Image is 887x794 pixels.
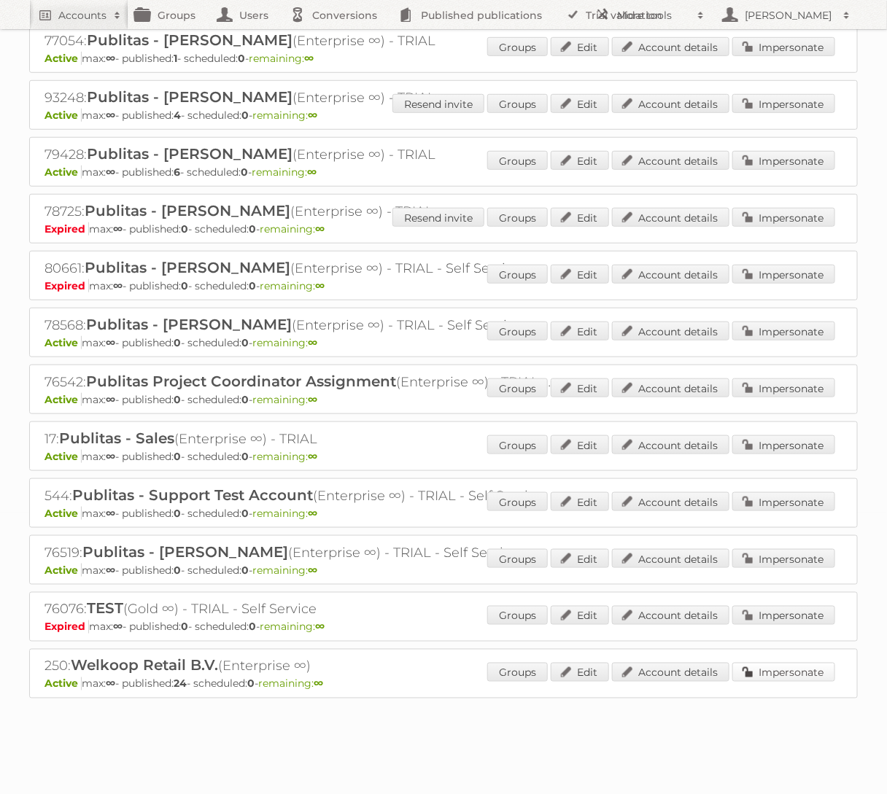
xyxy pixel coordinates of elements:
a: Impersonate [732,265,835,284]
span: remaining: [252,336,317,349]
a: Groups [487,37,548,56]
h2: 76542: (Enterprise ∞) - TRIAL - Self Service [44,373,555,392]
a: Impersonate [732,606,835,625]
a: Groups [487,435,548,454]
strong: 6 [174,166,180,179]
a: Impersonate [732,663,835,682]
strong: 4 [174,109,181,122]
strong: ∞ [113,279,123,292]
h2: More tools [617,8,690,23]
a: Account details [612,663,729,682]
a: Impersonate [732,378,835,397]
strong: ∞ [307,166,317,179]
h2: 76076: (Gold ∞) - TRIAL - Self Service [44,600,555,619]
strong: ∞ [304,52,314,65]
h2: 78568: (Enterprise ∞) - TRIAL - Self Service [44,316,555,335]
span: Publitas - [PERSON_NAME] [87,88,293,106]
a: Account details [612,606,729,625]
a: Groups [487,492,548,511]
span: remaining: [258,677,323,690]
a: Resend invite [392,208,484,227]
a: Account details [612,94,729,113]
a: Groups [487,606,548,625]
strong: 0 [247,677,255,690]
a: Edit [551,151,609,170]
span: Active [44,166,82,179]
strong: ∞ [308,109,317,122]
span: remaining: [252,109,317,122]
span: TEST [87,600,123,618]
span: remaining: [252,564,317,577]
strong: ∞ [315,620,325,634]
a: Account details [612,322,729,340]
strong: ∞ [308,507,317,520]
span: remaining: [260,222,325,236]
a: Resend invite [392,94,484,113]
strong: ∞ [308,450,317,463]
a: Impersonate [732,208,835,227]
a: Edit [551,549,609,568]
a: Groups [487,151,548,170]
span: Expired [44,279,89,292]
span: Publitas - [PERSON_NAME] [87,31,293,49]
a: Edit [551,94,609,113]
strong: ∞ [314,677,323,690]
strong: 0 [249,222,256,236]
p: max: - published: - scheduled: - [44,109,843,122]
strong: ∞ [113,222,123,236]
strong: 0 [249,279,256,292]
p: max: - published: - scheduled: - [44,393,843,406]
span: Active [44,336,82,349]
a: Edit [551,265,609,284]
span: remaining: [252,507,317,520]
span: remaining: [252,450,317,463]
p: max: - published: - scheduled: - [44,677,843,690]
span: Publitas - [PERSON_NAME] [85,259,290,276]
p: max: - published: - scheduled: - [44,222,843,236]
strong: ∞ [106,336,115,349]
strong: 0 [241,336,249,349]
strong: 24 [174,677,187,690]
span: Active [44,109,82,122]
strong: ∞ [308,393,317,406]
strong: ∞ [106,507,115,520]
a: Impersonate [732,37,835,56]
span: remaining: [252,393,317,406]
p: max: - published: - scheduled: - [44,450,843,463]
a: Account details [612,378,729,397]
span: remaining: [260,279,325,292]
strong: 0 [181,279,188,292]
strong: ∞ [315,222,325,236]
span: Publitas - [PERSON_NAME] [87,145,293,163]
strong: ∞ [106,450,115,463]
p: max: - published: - scheduled: - [44,564,843,577]
h2: Accounts [58,8,106,23]
a: Impersonate [732,322,835,340]
a: Account details [612,549,729,568]
a: Groups [487,208,548,227]
h2: 79428: (Enterprise ∞) - TRIAL [44,145,555,164]
strong: ∞ [106,109,115,122]
h2: 78725: (Enterprise ∞) - TRIAL [44,202,555,221]
span: Publitas - [PERSON_NAME] [85,202,290,219]
strong: ∞ [106,166,115,179]
strong: 0 [241,450,249,463]
h2: 544: (Enterprise ∞) - TRIAL - Self Service [44,486,555,505]
span: Publitas - [PERSON_NAME] [86,316,292,333]
span: Publitas Project Coordinator Assignment [86,373,396,390]
h2: 77054: (Enterprise ∞) - TRIAL [44,31,555,50]
strong: 0 [241,109,249,122]
p: max: - published: - scheduled: - [44,507,843,520]
strong: 0 [238,52,245,65]
h2: 17: (Enterprise ∞) - TRIAL [44,429,555,448]
a: Groups [487,94,548,113]
span: Active [44,564,82,577]
span: Active [44,450,82,463]
a: Account details [612,265,729,284]
strong: 0 [241,393,249,406]
span: Publitas - Support Test Account [72,486,313,504]
span: Expired [44,620,89,634]
strong: ∞ [106,564,115,577]
strong: ∞ [315,279,325,292]
span: Expired [44,222,89,236]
